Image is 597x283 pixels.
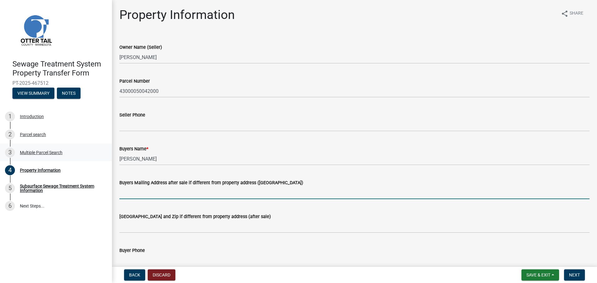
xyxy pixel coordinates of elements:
span: Next [569,272,580,277]
span: PT-2025-467512 [12,80,99,86]
i: share [561,10,568,17]
div: 2 [5,130,15,139]
label: [GEOGRAPHIC_DATA] and Zip if different from property address (after sale) [119,215,271,219]
button: View Summary [12,88,54,99]
button: Notes [57,88,81,99]
div: 5 [5,183,15,193]
div: 4 [5,165,15,175]
label: Parcel Number [119,79,150,84]
img: Otter Tail County, Minnesota [12,7,59,53]
label: Owner Name (Seller) [119,45,162,50]
div: 1 [5,112,15,121]
span: Save & Exit [526,272,550,277]
button: Next [564,269,585,281]
div: Subsurface Sewage Treatment System Information [20,184,102,193]
label: Buyers Name [119,147,148,151]
wm-modal-confirm: Notes [57,91,81,96]
div: Introduction [20,114,44,119]
span: Share [570,10,583,17]
div: 3 [5,148,15,157]
button: Save & Exit [521,269,559,281]
h4: Sewage Treatment System Property Transfer Form [12,60,107,78]
button: Discard [148,269,175,281]
button: Back [124,269,145,281]
label: Seller Phone [119,113,145,117]
div: Parcel search [20,132,46,137]
label: Buyer Phone [119,249,145,253]
button: shareShare [556,7,588,20]
h1: Property Information [119,7,235,22]
span: Back [129,272,140,277]
div: Multiple Parcel Search [20,150,62,155]
div: 6 [5,201,15,211]
div: Property Information [20,168,61,172]
wm-modal-confirm: Summary [12,91,54,96]
label: Buyers Mailing Address after sale if different from property address ([GEOGRAPHIC_DATA]) [119,181,303,185]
